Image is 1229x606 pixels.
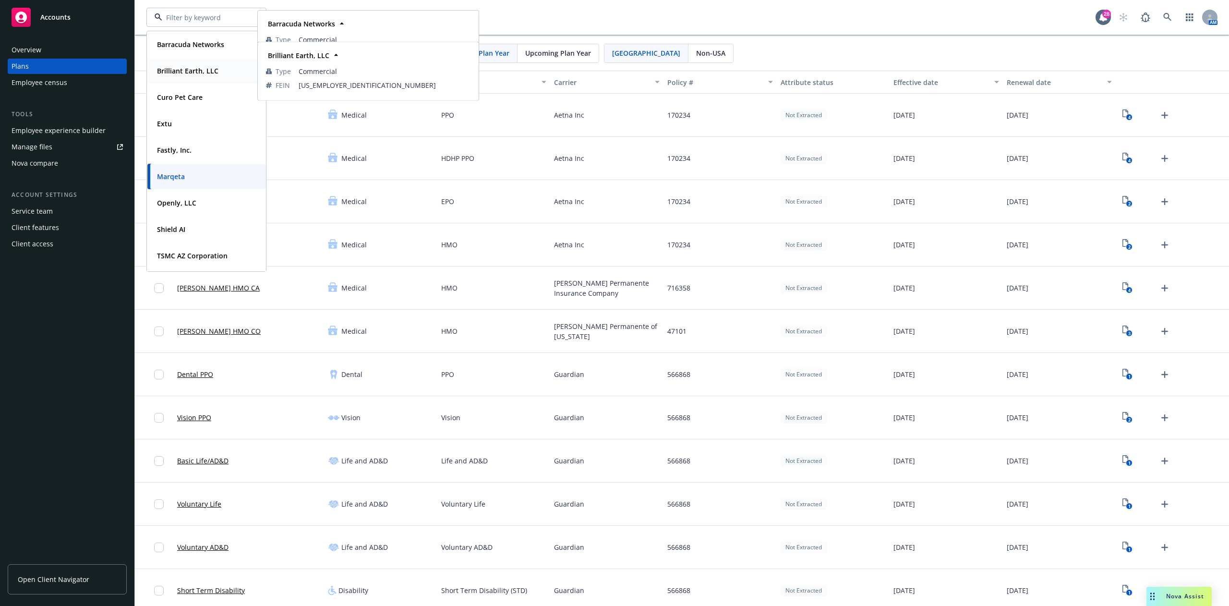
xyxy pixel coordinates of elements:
div: Drag to move [1146,587,1158,606]
div: Carrier [554,77,649,87]
text: 1 [1128,503,1130,509]
span: [DATE] [893,283,915,293]
text: 2 [1128,417,1130,423]
span: Guardian [554,369,584,379]
span: [DATE] [1007,283,1028,293]
a: Upload Plan Documents [1157,497,1172,512]
strong: Brilliant Earth, LLC [157,66,218,75]
strong: Barracuda Networks [268,19,335,28]
button: Policy # [663,71,777,94]
span: Life and AD&D [341,456,388,466]
span: PPO [441,110,454,120]
button: Plan type [437,71,551,94]
span: [DATE] [893,542,915,552]
span: [DATE] [1007,585,1028,595]
span: [DATE] [1007,240,1028,250]
span: 566868 [667,456,690,466]
text: 2 [1128,244,1130,250]
a: Short Term Disability [177,585,245,595]
span: Aetna Inc [554,153,584,163]
a: View Plan Documents [1120,280,1135,296]
strong: Openly, LLC [157,198,196,207]
a: View Plan Documents [1120,324,1135,339]
a: Nova compare [8,156,127,171]
a: Upload Plan Documents [1157,194,1172,209]
a: Search [1158,8,1177,27]
text: 4 [1128,287,1130,293]
strong: Shield AI [157,225,185,234]
span: [DATE] [1007,326,1028,336]
button: Attribute status [777,71,890,94]
span: [GEOGRAPHIC_DATA] [612,48,680,58]
div: Not Extracted [781,412,827,424]
text: 1 [1128,590,1130,596]
span: 716358 [667,283,690,293]
div: Renewal date [1007,77,1102,87]
a: Upload Plan Documents [1157,324,1172,339]
span: Life and AD&D [341,499,388,509]
a: Manage files [8,139,127,155]
div: Client access [12,236,53,252]
span: Upcoming Plan Year [525,48,591,58]
span: Type [276,66,291,76]
a: Upload Plan Documents [1157,583,1172,598]
span: [PERSON_NAME] Permanente of [US_STATE] [554,321,660,341]
button: Carrier [550,71,663,94]
a: Voluntary Life [177,499,221,509]
span: Accounts [40,13,71,21]
span: Medical [341,110,367,120]
span: Commercial [299,35,470,45]
strong: Curo Pet Care [157,93,203,102]
a: Report a Bug [1136,8,1155,27]
span: Vision [341,412,361,423]
span: [DATE] [1007,412,1028,423]
span: [DATE] [1007,456,1028,466]
span: [DATE] [1007,369,1028,379]
a: Upload Plan Documents [1157,367,1172,382]
div: Plans [12,59,29,74]
div: Not Extracted [781,455,827,467]
span: Dental [341,369,362,379]
span: Type [276,35,291,45]
span: [DATE] [893,153,915,163]
text: 2 [1128,201,1130,207]
a: Basic Life/AD&D [177,456,229,466]
a: Upload Plan Documents [1157,108,1172,123]
div: Not Extracted [781,368,827,380]
text: 3 [1128,330,1130,337]
div: Overview [12,42,41,58]
a: Switch app [1180,8,1199,27]
span: HDHP PPO [441,153,474,163]
span: PPO [441,369,454,379]
strong: TSMC AZ Corporation [157,251,228,260]
a: Start snowing [1114,8,1133,27]
a: View Plan Documents [1120,367,1135,382]
span: 566868 [667,499,690,509]
span: 566868 [667,542,690,552]
span: [US_EMPLOYER_IDENTIFICATION_NUMBER] [299,80,470,90]
span: Guardian [554,542,584,552]
span: 170234 [667,153,690,163]
span: FEIN [276,80,290,90]
span: HMO [441,240,458,250]
span: 170234 [667,196,690,206]
span: 170234 [667,240,690,250]
span: [DATE] [1007,542,1028,552]
div: Client features [12,220,59,235]
span: 170234 [667,110,690,120]
span: Guardian [554,585,584,595]
span: [DATE] [893,196,915,206]
a: Client access [8,236,127,252]
a: Upload Plan Documents [1157,453,1172,469]
text: 1 [1128,374,1130,380]
span: HMO [441,283,458,293]
span: Non-USA [696,48,725,58]
a: Voluntary AD&D [177,542,229,552]
input: Toggle Row Selected [154,586,164,595]
span: Voluntary Life [441,499,485,509]
span: Medical [341,240,367,250]
a: Employee census [8,75,127,90]
a: View Plan Documents [1120,497,1135,512]
text: 1 [1128,546,1130,553]
strong: Barracuda Networks [157,40,224,49]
